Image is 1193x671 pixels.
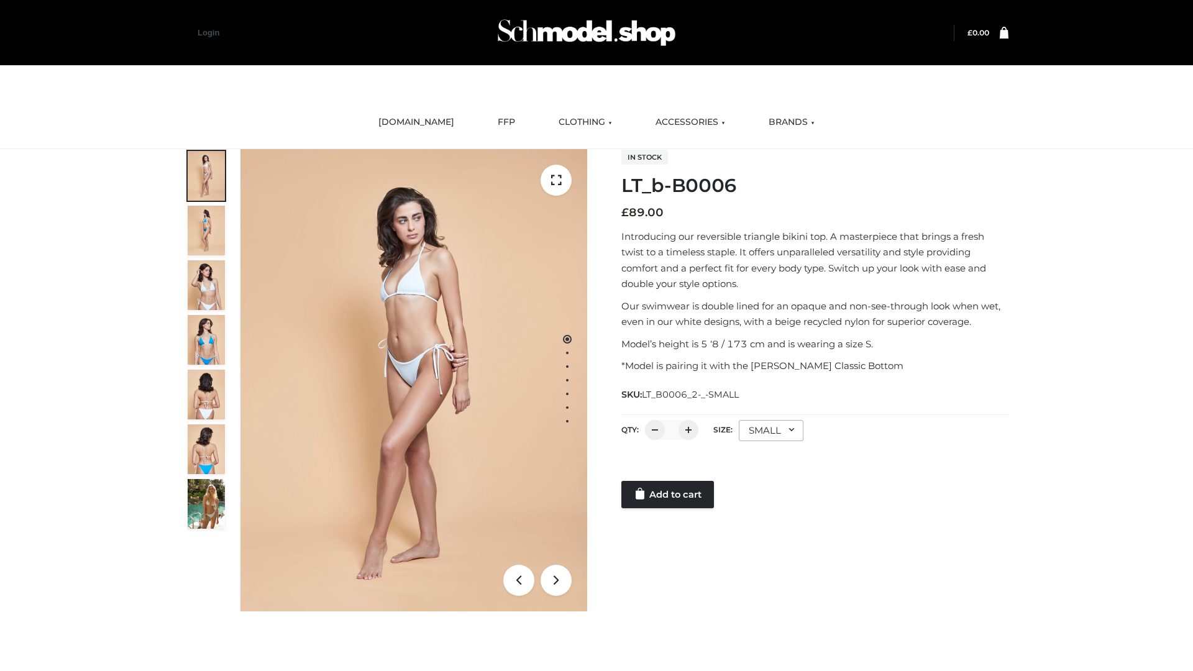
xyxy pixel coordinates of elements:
[621,481,714,508] a: Add to cart
[621,387,740,402] span: SKU:
[621,298,1008,330] p: Our swimwear is double lined for an opaque and non-see-through look when wet, even in our white d...
[621,425,639,434] label: QTY:
[549,109,621,136] a: CLOTHING
[188,206,225,255] img: ArielClassicBikiniTop_CloudNine_AzureSky_OW114ECO_2-scaled.jpg
[188,479,225,529] img: Arieltop_CloudNine_AzureSky2.jpg
[646,109,734,136] a: ACCESSORIES
[621,336,1008,352] p: Model’s height is 5 ‘8 / 173 cm and is wearing a size S.
[621,358,1008,374] p: *Model is pairing it with the [PERSON_NAME] Classic Bottom
[621,206,629,219] span: £
[188,315,225,365] img: ArielClassicBikiniTop_CloudNine_AzureSky_OW114ECO_4-scaled.jpg
[967,28,989,37] a: £0.00
[621,229,1008,292] p: Introducing our reversible triangle bikini top. A masterpiece that brings a fresh twist to a time...
[621,175,1008,197] h1: LT_b-B0006
[739,420,803,441] div: SMALL
[240,149,587,611] img: ArielClassicBikiniTop_CloudNine_AzureSky_OW114ECO_1
[967,28,989,37] bdi: 0.00
[188,151,225,201] img: ArielClassicBikiniTop_CloudNine_AzureSky_OW114ECO_1-scaled.jpg
[198,28,219,37] a: Login
[188,370,225,419] img: ArielClassicBikiniTop_CloudNine_AzureSky_OW114ECO_7-scaled.jpg
[713,425,733,434] label: Size:
[493,8,680,57] img: Schmodel Admin 964
[188,260,225,310] img: ArielClassicBikiniTop_CloudNine_AzureSky_OW114ECO_3-scaled.jpg
[488,109,524,136] a: FFP
[759,109,824,136] a: BRANDS
[642,389,739,400] span: LT_B0006_2-_-SMALL
[621,150,668,165] span: In stock
[621,206,664,219] bdi: 89.00
[967,28,972,37] span: £
[188,424,225,474] img: ArielClassicBikiniTop_CloudNine_AzureSky_OW114ECO_8-scaled.jpg
[369,109,464,136] a: [DOMAIN_NAME]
